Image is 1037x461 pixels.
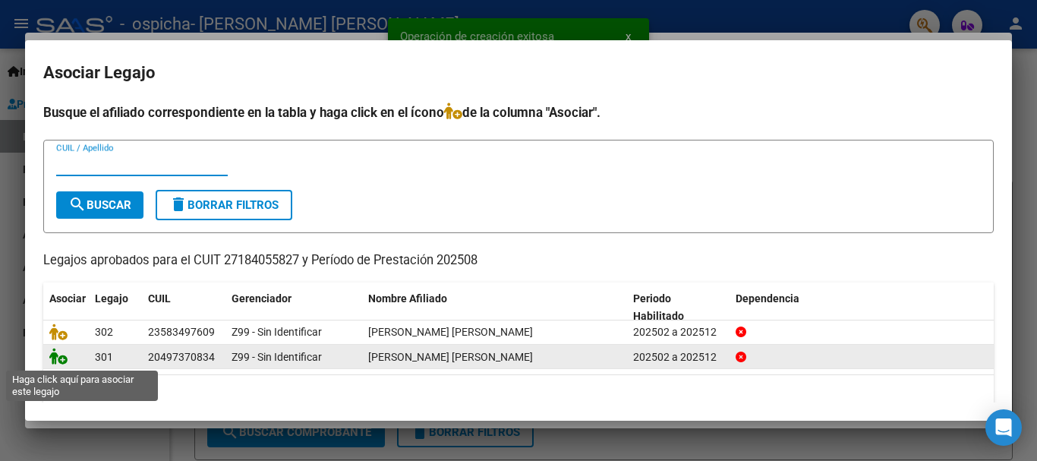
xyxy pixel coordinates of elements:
span: VILCHES RAMIREZ MATIAS GAEL [368,326,533,338]
datatable-header-cell: Asociar [43,283,89,333]
datatable-header-cell: Gerenciador [225,283,362,333]
button: Borrar Filtros [156,190,292,220]
mat-icon: delete [169,195,188,213]
div: 23583497609 [148,324,215,341]
p: Legajos aprobados para el CUIT 27184055827 y Período de Prestación 202508 [43,251,994,270]
span: Z99 - Sin Identificar [232,351,322,363]
div: 202502 a 202512 [633,324,723,341]
div: 20497370834 [148,349,215,366]
span: Periodo Habilitado [633,292,684,322]
span: Gerenciador [232,292,292,305]
datatable-header-cell: Nombre Afiliado [362,283,627,333]
span: Borrar Filtros [169,198,279,212]
mat-icon: search [68,195,87,213]
h2: Asociar Legajo [43,58,994,87]
datatable-header-cell: CUIL [142,283,225,333]
span: Dependencia [736,292,799,305]
div: 2 registros [43,375,994,413]
div: 202502 a 202512 [633,349,723,366]
span: Z99 - Sin Identificar [232,326,322,338]
span: Nombre Afiliado [368,292,447,305]
datatable-header-cell: Legajo [89,283,142,333]
div: Open Intercom Messenger [985,409,1022,446]
datatable-header-cell: Periodo Habilitado [627,283,730,333]
span: Asociar [49,292,86,305]
span: 302 [95,326,113,338]
span: 301 [95,351,113,363]
h4: Busque el afiliado correspondiente en la tabla y haga click en el ícono de la columna "Asociar". [43,103,994,122]
span: CUIL [148,292,171,305]
datatable-header-cell: Dependencia [730,283,994,333]
span: Legajo [95,292,128,305]
button: Buscar [56,191,143,219]
span: VILCHES RAMIREZ LAUTARO JOAQUIN [368,351,533,363]
span: Buscar [68,198,131,212]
